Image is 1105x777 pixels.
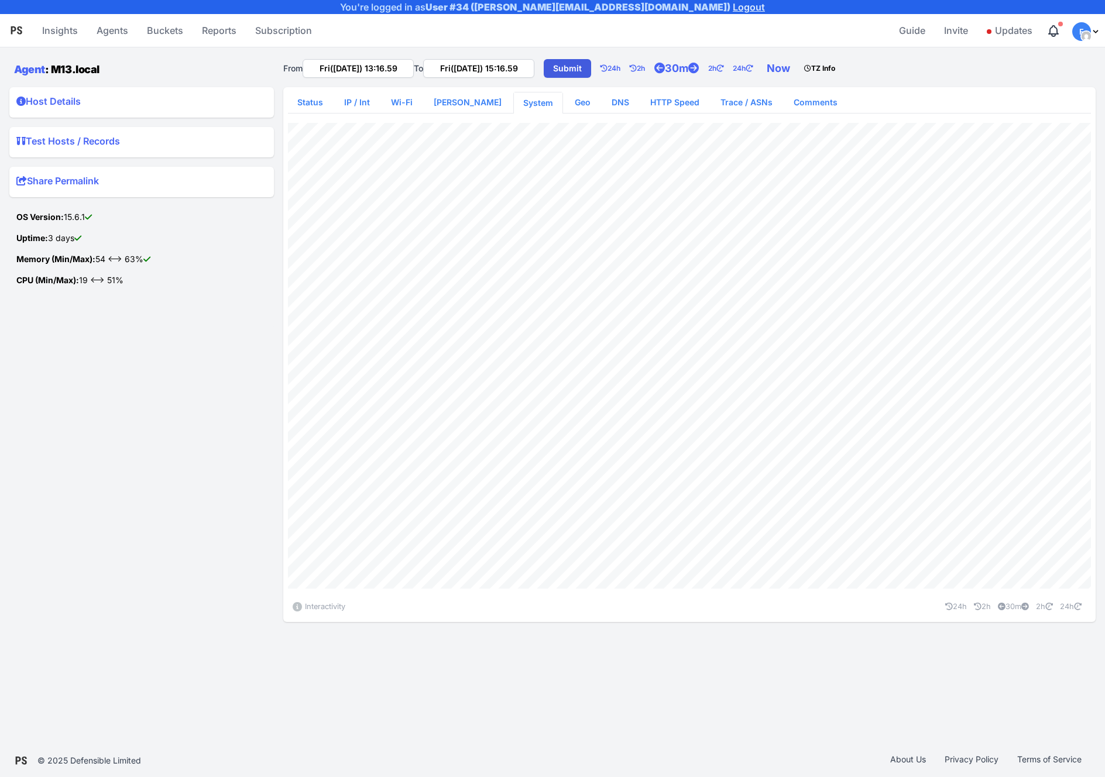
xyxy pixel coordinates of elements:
label: From [283,63,303,74]
a: 24h [600,57,630,80]
span: 19 <--> 51% [16,275,123,285]
b: User #34 ([PERSON_NAME][EMAIL_ADDRESS][DOMAIN_NAME]) [425,1,730,13]
label: To [414,63,423,74]
a: Reports [197,16,241,44]
a: IP / Int [335,92,379,113]
a: Status [288,92,332,113]
a: Updates [982,16,1037,44]
div: Notifications [1046,24,1061,38]
a: 2h [630,57,654,80]
span: 54 <--> 63% [16,254,150,264]
a: Wi-Fi [382,92,422,113]
a: 24h [733,57,762,80]
summary: Share Permalink [16,174,267,192]
a: Agent [14,63,45,75]
summary: Host Details [16,94,267,113]
a: Terms of Service [1008,754,1091,768]
a: HTTP Speed [641,92,709,113]
a: Agents [92,16,133,44]
a: Insights [37,16,83,44]
strong: TZ Info [804,64,835,73]
div: Profile Menu [1072,22,1100,41]
a: Logout [733,1,765,13]
span: F [1079,28,1084,36]
a: Guide [894,16,930,44]
span: Guide [899,19,925,42]
strong: Uptime: [16,233,48,243]
a: DNS [602,92,639,113]
a: System [514,92,562,114]
strong: OS Version: [16,212,64,222]
a: Submit [544,59,591,78]
span: 15.6.1 [16,212,92,222]
div: © 2025 Defensible Limited [37,755,141,766]
small: Interactivity [305,602,345,611]
a: 24h [1055,602,1091,611]
summary: Test Hosts / Records [16,134,267,153]
a: Trace / ASNs [711,92,782,113]
img: 66ddd0ab6945aef03f9e6b0dde61f15e.png [1082,32,1091,41]
span: Updates [987,19,1032,42]
strong: Memory (Min/Max): [16,254,95,264]
a: Privacy Policy [935,754,1008,768]
a: 30m [993,602,1029,611]
h1: : M13.local [14,61,107,77]
a: Comments [784,92,847,113]
a: 2h [1031,602,1053,611]
a: 2h [969,602,991,611]
a: Buckets [142,16,188,44]
span: 3 days [16,233,81,243]
a: 30m [654,57,708,80]
a: Geo [565,92,600,113]
a: Now [762,57,799,80]
a: 2h [708,57,733,80]
a: [PERSON_NAME] [424,92,511,113]
a: About Us [881,754,935,768]
a: 24h [941,602,967,611]
a: Subscription [250,16,317,44]
strong: CPU (Min/Max): [16,275,79,285]
a: Invite [939,16,973,44]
